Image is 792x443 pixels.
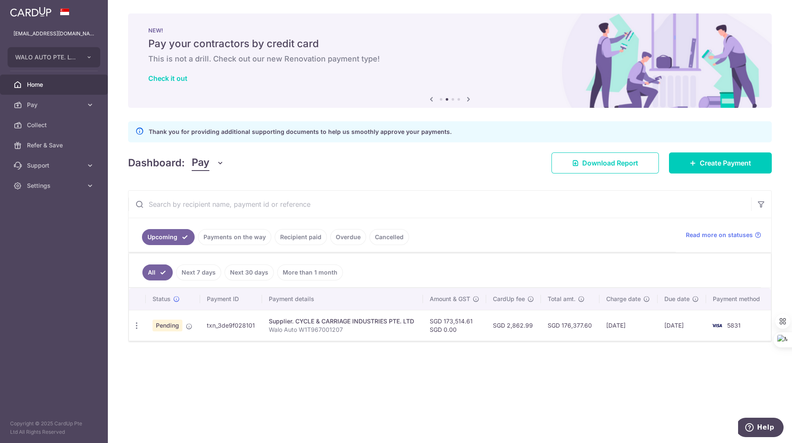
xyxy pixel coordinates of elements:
[330,229,366,245] a: Overdue
[658,310,706,341] td: [DATE]
[13,29,94,38] p: [EMAIL_ADDRESS][DOMAIN_NAME]
[369,229,409,245] a: Cancelled
[269,317,416,326] div: Supplier. CYCLE & CARRIAGE INDUSTRIES PTE. LTD
[200,288,262,310] th: Payment ID
[198,229,271,245] a: Payments on the way
[148,74,187,83] a: Check it out
[738,418,784,439] iframe: Opens a widget where you can find more information
[669,152,772,173] a: Create Payment
[148,37,752,51] h5: Pay your contractors by credit card
[706,288,771,310] th: Payment method
[128,191,751,218] input: Search by recipient name, payment id or reference
[8,47,100,67] button: WALO AUTO PTE. LTD.
[727,322,741,329] span: 5831
[277,264,343,280] a: More than 1 month
[27,141,83,149] span: Refer & Save
[27,80,83,89] span: Home
[486,310,541,341] td: SGD 2,862.99
[548,295,575,303] span: Total amt.
[686,231,753,239] span: Read more on statuses
[15,53,78,61] span: WALO AUTO PTE. LTD.
[541,310,599,341] td: SGD 176,377.60
[606,295,641,303] span: Charge date
[153,295,171,303] span: Status
[582,158,638,168] span: Download Report
[664,295,690,303] span: Due date
[128,155,185,171] h4: Dashboard:
[142,229,195,245] a: Upcoming
[10,7,51,17] img: CardUp
[599,310,658,341] td: [DATE]
[275,229,327,245] a: Recipient paid
[493,295,525,303] span: CardUp fee
[686,231,761,239] a: Read more on statuses
[27,101,83,109] span: Pay
[176,264,221,280] a: Next 7 days
[430,295,470,303] span: Amount & GST
[142,264,173,280] a: All
[27,161,83,170] span: Support
[200,310,262,341] td: txn_3de9f028101
[27,121,83,129] span: Collect
[149,127,452,137] p: Thank you for providing additional supporting documents to help us smoothly approve your payments.
[148,27,752,34] p: NEW!
[128,13,772,108] img: Renovation banner
[27,181,83,190] span: Settings
[269,326,416,334] p: Walo Auto W1T967001207
[192,155,209,171] span: Pay
[192,155,224,171] button: Pay
[153,320,182,331] span: Pending
[700,158,751,168] span: Create Payment
[225,264,274,280] a: Next 30 days
[148,54,752,64] h6: This is not a drill. Check out our new Renovation payment type!
[709,320,725,331] img: Bank Card
[423,310,486,341] td: SGD 173,514.61 SGD 0.00
[262,288,423,310] th: Payment details
[551,152,659,173] a: Download Report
